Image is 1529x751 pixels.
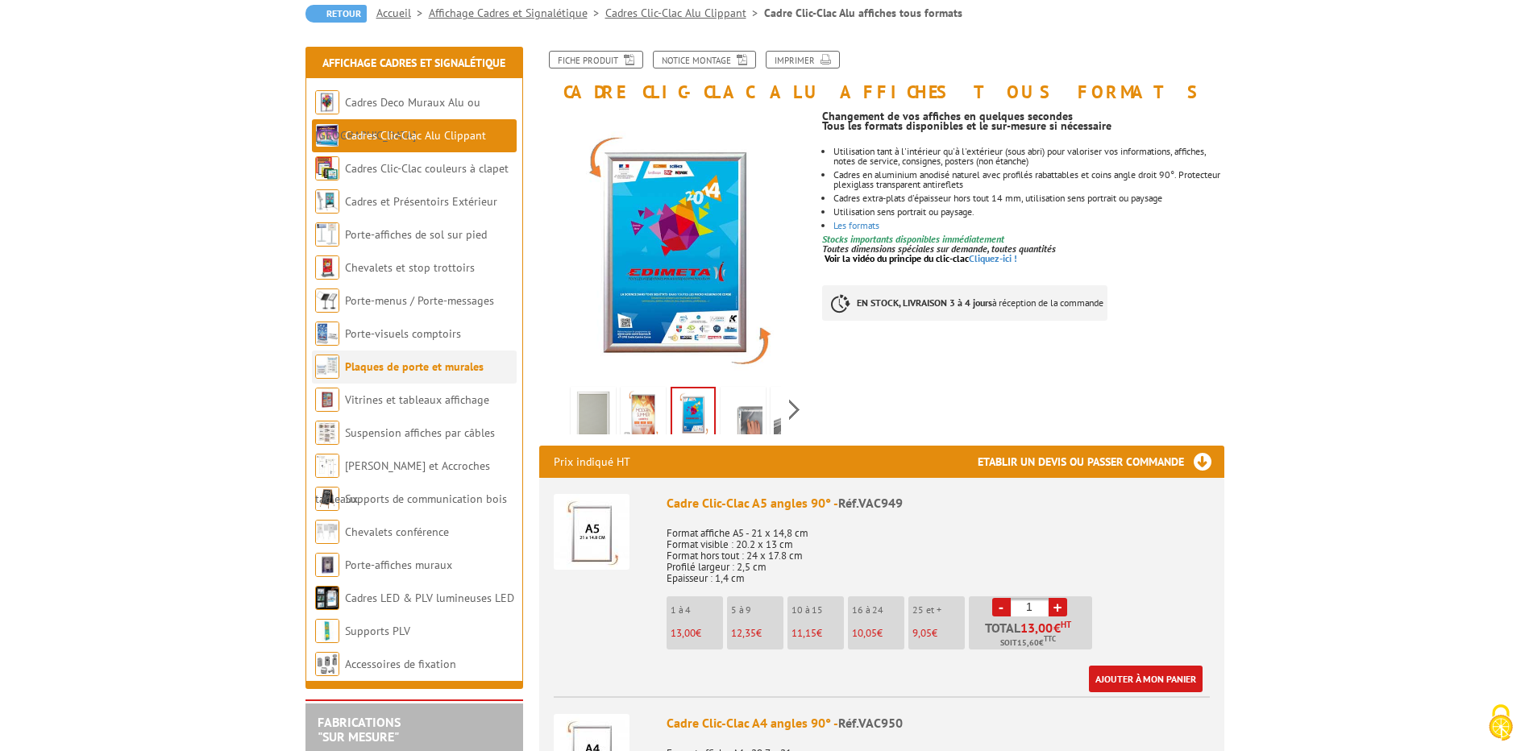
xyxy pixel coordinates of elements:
a: Les formats [833,219,879,231]
img: affichage_lumineux_215534_17.jpg [774,390,812,440]
span: 13,00 [1020,621,1053,634]
li: Utilisation sens portrait ou paysage. [833,207,1224,217]
img: Supports PLV [315,619,339,643]
img: Porte-menus / Porte-messages [315,288,339,313]
a: Porte-menus / Porte-messages [345,293,494,308]
p: 25 et + [912,604,965,616]
img: Accessoires de fixation [315,652,339,676]
p: € [792,628,844,639]
img: Porte-affiches de sol sur pied [315,222,339,247]
span: Voir la vidéo du principe du clic-clac [825,252,969,264]
span: 13,00 [671,626,696,640]
a: Imprimer [766,51,840,68]
p: 16 à 24 [852,604,904,616]
a: Cadres Clic-Clac Alu Clippant [345,128,486,143]
a: Plaques de porte et murales [345,359,484,374]
img: Cadres Deco Muraux Alu ou Bois [315,90,339,114]
a: Porte-affiches de sol sur pied [345,227,487,242]
a: Chevalets et stop trottoirs [345,260,475,275]
p: Total [973,621,1092,649]
a: Porte-affiches muraux [345,558,452,572]
img: cadres_aluminium_clic_clac_vac949_fleches.jpg [672,388,714,438]
a: + [1049,598,1067,616]
img: Vitrines et tableaux affichage [315,388,339,412]
span: 12,35 [731,626,756,640]
img: Chevalets conférence [315,520,339,544]
span: Réf.VAC950 [838,715,903,731]
p: € [731,628,783,639]
img: affichage_lumineux_215534_1.gif [624,390,663,440]
p: Tous les formats disponibles et le sur-mesure si nécessaire [822,121,1224,131]
a: Accueil [376,6,429,20]
a: Cadres Deco Muraux Alu ou [GEOGRAPHIC_DATA] [315,95,480,143]
p: 10 à 15 [792,604,844,616]
font: Stocks importants disponibles immédiatement [822,233,1004,245]
p: Changement de vos affiches en quelques secondes [822,111,1224,121]
a: Cadres Clic-Clac Alu Clippant [605,6,764,20]
li: Utilisation tant à l'intérieur qu'à l'extérieur (sous abri) pour valoriser vos informations, affi... [833,147,1224,166]
span: 9,05 [912,626,932,640]
button: Cookies (fenêtre modale) [1473,696,1529,751]
a: Cadres Clic-Clac couleurs à clapet [345,161,509,176]
li: Cadres extra-plats d'épaisseur hors tout 14 mm, utilisation sens portrait ou paysage [833,193,1224,203]
p: 5 à 9 [731,604,783,616]
img: cadre_clic_clac_a5_angles90_vac949_950_951_952_953_955_956_959_960_957.jpg [724,390,762,440]
a: Supports PLV [345,624,410,638]
a: Chevalets conférence [345,525,449,539]
a: - [992,598,1011,616]
img: affichage_lumineux_215534_image_anime.gif [574,390,613,440]
a: FABRICATIONS"Sur Mesure" [318,714,401,745]
a: Notice Montage [653,51,756,68]
li: Cadres en aluminium anodisé naturel avec profilés rabattables et coins angle droit 90°. Protecteu... [833,170,1224,189]
p: € [671,628,723,639]
img: Chevalets et stop trottoirs [315,255,339,280]
a: Cadres et Présentoirs Extérieur [345,194,497,209]
a: Fiche produit [549,51,643,68]
a: Voir la vidéo du principe du clic-clacCliquez-ici ! [825,252,1017,264]
strong: EN STOCK, LIVRAISON 3 à 4 jours [857,297,992,309]
img: Cadres LED & PLV lumineuses LED [315,586,339,610]
span: € [1053,621,1061,634]
a: Suspension affiches par câbles [345,425,495,440]
h3: Etablir un devis ou passer commande [978,446,1224,478]
img: Porte-affiches muraux [315,553,339,577]
a: Supports de communication bois [345,492,507,506]
a: Affichage Cadres et Signalétique [429,6,605,20]
p: Prix indiqué HT [554,446,630,478]
a: Cadres LED & PLV lumineuses LED [345,591,514,605]
sup: HT [1061,619,1071,630]
a: Affichage Cadres et Signalétique [322,56,505,70]
sup: TTC [1044,634,1056,643]
img: Cadres Clic-Clac couleurs à clapet [315,156,339,180]
em: Toutes dimensions spéciales sur demande, toutes quantités [822,243,1056,255]
a: Ajouter à mon panier [1089,666,1203,692]
img: Cadre Clic-Clac A5 angles 90° [554,494,629,570]
img: cadres_aluminium_clic_clac_vac949_fleches.jpg [539,110,811,381]
img: Cadres et Présentoirs Extérieur [315,189,339,214]
li: Cadre Clic-Clac Alu affiches tous formats [764,5,962,21]
img: Cookies (fenêtre modale) [1481,703,1521,743]
span: 11,15 [792,626,816,640]
img: Plaques de porte et murales [315,355,339,379]
div: Cadre Clic-Clac A5 angles 90° - [667,494,1210,512]
span: 10,05 [852,626,877,640]
a: Retour [305,5,367,23]
a: Vitrines et tableaux affichage [345,392,489,407]
span: 15,60 [1017,637,1039,649]
a: Porte-visuels comptoirs [345,326,461,341]
span: Next [787,396,802,423]
img: Porte-visuels comptoirs [315,322,339,346]
p: Format affiche A5 - 21 x 14,8 cm Format visible : 20.2 x 13 cm Format hors tout : 24 x 17.8 cm Pr... [667,517,1210,584]
a: Accessoires de fixation [345,657,456,671]
a: [PERSON_NAME] et Accroches tableaux [315,458,490,506]
p: € [912,628,965,639]
p: à réception de la commande [822,285,1107,321]
span: Réf.VAC949 [838,495,903,511]
p: 1 à 4 [671,604,723,616]
span: Soit € [1000,637,1056,649]
p: € [852,628,904,639]
img: Suspension affiches par câbles [315,421,339,445]
img: Cimaises et Accroches tableaux [315,454,339,478]
div: Cadre Clic-Clac A4 angles 90° - [667,714,1210,732]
